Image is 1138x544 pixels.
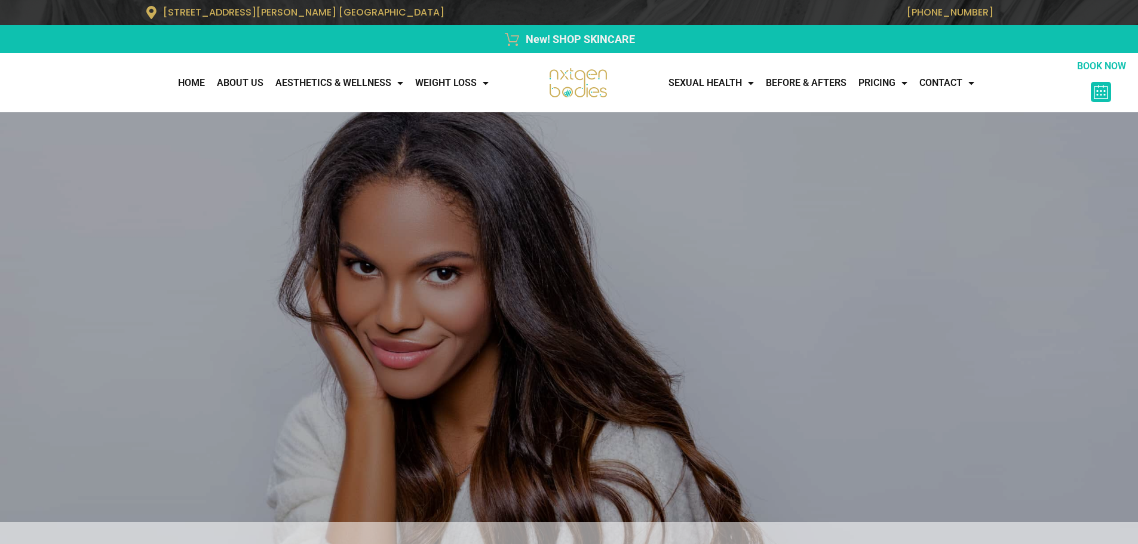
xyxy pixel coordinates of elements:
[172,71,211,95] a: Home
[6,71,495,95] nav: Menu
[662,71,760,95] a: Sexual Health
[760,71,852,95] a: Before & Afters
[575,7,993,18] p: [PHONE_NUMBER]
[409,71,495,95] a: WEIGHT LOSS
[913,71,980,95] a: CONTACT
[523,31,635,47] span: New! SHOP SKINCARE
[145,31,993,47] a: New! SHOP SKINCARE
[852,71,913,95] a: Pricing
[163,5,444,19] span: [STREET_ADDRESS][PERSON_NAME] [GEOGRAPHIC_DATA]
[269,71,409,95] a: AESTHETICS & WELLNESS
[662,71,1071,95] nav: Menu
[211,71,269,95] a: About Us
[1071,59,1132,73] p: BOOK NOW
